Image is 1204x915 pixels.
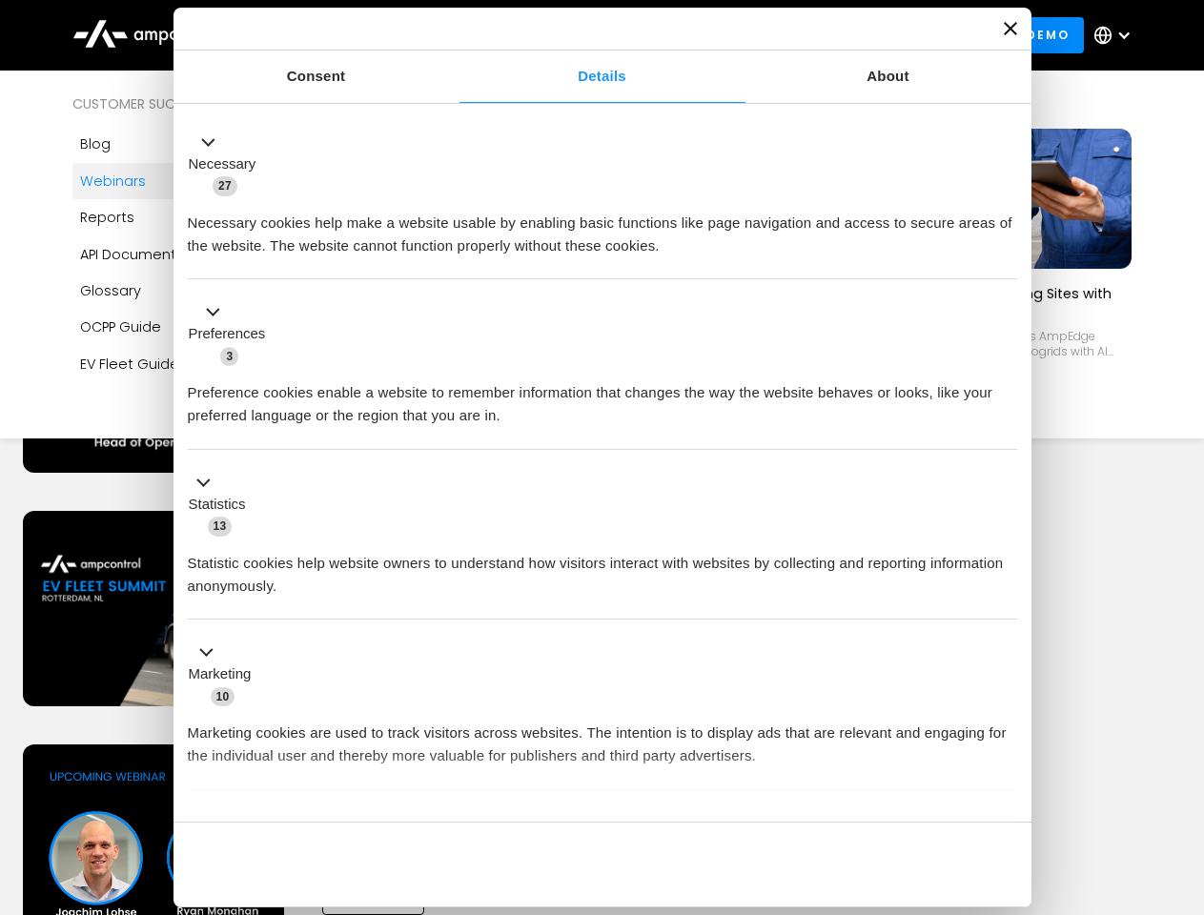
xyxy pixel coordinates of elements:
div: EV Fleet Guide [80,354,179,375]
div: Customer success [72,93,309,114]
a: OCPP Guide [72,309,309,345]
div: Webinars [80,171,146,192]
div: OCPP Guide [80,316,161,337]
div: API Documentation [80,244,213,265]
span: 13 [208,517,233,536]
label: Necessary [189,153,256,175]
label: Preferences [189,323,266,345]
a: EV Fleet Guide [72,346,309,382]
a: API Documentation [72,236,309,273]
span: 2 [315,814,333,833]
a: Blog [72,126,309,162]
span: 3 [220,347,238,366]
a: Glossary [72,273,309,309]
button: Close banner [1004,22,1017,35]
a: Reports [72,199,309,235]
label: Statistics [189,494,246,516]
a: Details [459,51,745,103]
div: Blog [80,133,111,154]
a: Webinars [72,163,309,199]
span: 27 [213,176,237,195]
div: Preference cookies enable a website to remember information that changes the way the website beha... [188,367,1017,427]
div: Necessary cookies help make a website usable by enabling basic functions like page navigation and... [188,197,1017,257]
label: Marketing [189,663,252,685]
div: Reports [80,207,134,228]
a: Consent [173,51,459,103]
span: 10 [211,687,235,706]
button: Unclassified (2) [188,811,344,835]
div: Marketing cookies are used to track visitors across websites. The intention is to display ads tha... [188,707,1017,767]
div: Statistic cookies help website owners to understand how visitors interact with websites by collec... [188,538,1017,598]
a: About [745,51,1031,103]
button: Statistics (13) [188,471,257,538]
button: Okay [743,837,1016,892]
button: Necessary (27) [188,131,268,197]
div: Glossary [80,280,141,301]
button: Preferences (3) [188,301,277,368]
button: Marketing (10) [188,641,263,708]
